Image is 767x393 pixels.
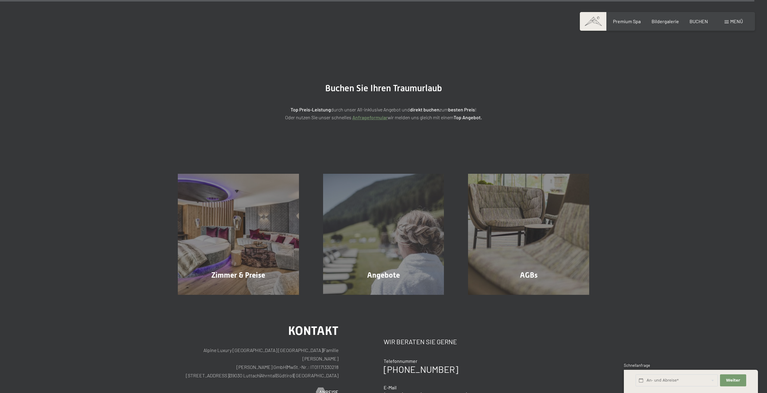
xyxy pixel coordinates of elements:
span: | [286,364,287,370]
a: Premium Spa [613,18,641,24]
span: Telefonnummer [384,358,417,364]
span: | [293,373,294,378]
strong: Top Preis-Leistung [291,107,331,112]
a: [PHONE_NUMBER] [384,364,458,375]
a: BUCHEN [690,18,708,24]
span: Buchen Sie Ihren Traumurlaub [325,83,442,93]
strong: Top Angebot. [454,114,482,120]
span: | [229,373,230,378]
strong: direkt buchen [410,107,439,112]
a: Buchung Zimmer & Preise [166,174,311,295]
span: Angebote [367,271,400,279]
span: E-Mail [384,385,397,390]
a: Buchung AGBs [456,174,601,295]
span: Wir beraten Sie gerne [384,338,457,345]
a: Bildergalerie [652,18,679,24]
a: Anfrageformular [352,114,388,120]
span: Zimmer & Preise [211,271,265,279]
a: Buchung Angebote [311,174,456,295]
p: durch unser All-inklusive Angebot und zum ! Oder nutzen Sie unser schnelles wir melden uns gleich... [233,106,534,121]
span: AGBs [520,271,538,279]
span: Weiter [726,378,740,383]
span: Menü [730,18,743,24]
span: Schnellanfrage [624,363,650,368]
button: Weiter [720,374,746,387]
span: Kontakt [288,324,338,338]
strong: besten Preis [448,107,475,112]
p: Alpine Luxury [GEOGRAPHIC_DATA] [GEOGRAPHIC_DATA] Familie [PERSON_NAME] [PERSON_NAME] GmbH MwSt.-... [178,346,338,380]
